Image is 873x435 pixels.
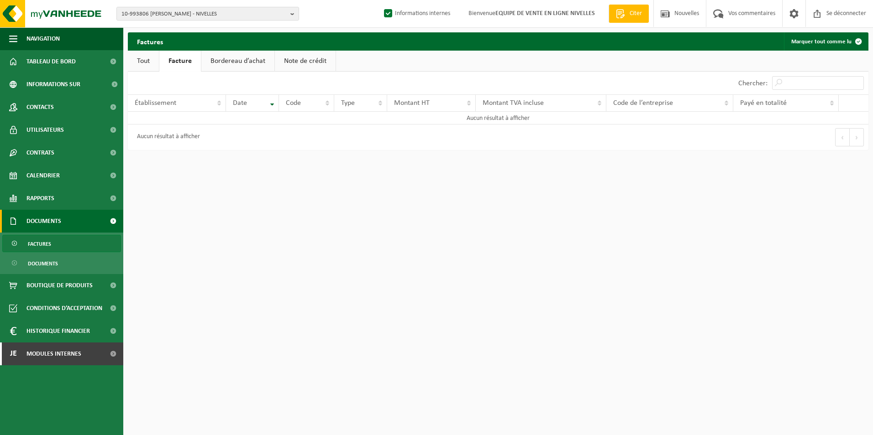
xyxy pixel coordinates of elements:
[627,9,644,18] span: Citer
[201,51,274,72] a: Bordereau d’achat
[382,7,450,21] label: Informations internes
[28,255,58,272] span: Documents
[784,32,868,51] button: Marquer tout comme lu
[26,73,105,96] span: Informations sur l’entreprise
[26,320,90,342] span: Historique financier
[26,164,60,187] span: Calendrier
[128,112,868,124] td: Aucun résultat à afficher
[116,7,299,21] button: 10-993806 [PERSON_NAME] - NIVELLES
[286,99,301,107] span: Code
[341,99,355,107] span: Type
[26,141,54,164] span: Contrats
[738,80,768,87] label: Chercher:
[733,94,839,112] th: Payé en totalité
[850,128,864,146] button: Prochain
[226,94,279,112] th: Date
[495,10,595,17] strong: EQUIPE DE VENTE EN LIGNE NIVELLES
[159,51,201,72] a: Facture
[26,210,61,233] span: Documents
[387,94,476,112] th: Montant HT
[609,5,649,23] a: Citer
[26,119,64,141] span: Utilisateurs
[2,235,121,252] a: Factures
[606,94,733,112] th: Code de l’entreprise
[26,274,93,297] span: Boutique de produits
[128,51,159,72] a: Tout
[132,129,200,145] div: Aucun résultat à afficher
[275,51,336,72] a: Note de crédit
[26,297,102,320] span: Conditions d’acceptation
[128,94,226,112] th: Établissement
[128,32,172,50] h2: Factures
[26,187,54,210] span: Rapports
[26,342,81,365] span: Modules internes
[791,39,852,45] font: Marquer tout comme lu
[121,7,287,21] span: 10-993806 [PERSON_NAME] - NIVELLES
[476,94,606,112] th: Montant TVA incluse
[26,27,60,50] span: Navigation
[468,10,595,17] font: Bienvenue
[835,128,850,146] button: Précédent
[2,254,121,272] a: Documents
[9,342,17,365] span: Je
[26,96,54,119] span: Contacts
[26,50,76,73] span: Tableau de bord
[28,235,51,253] span: Factures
